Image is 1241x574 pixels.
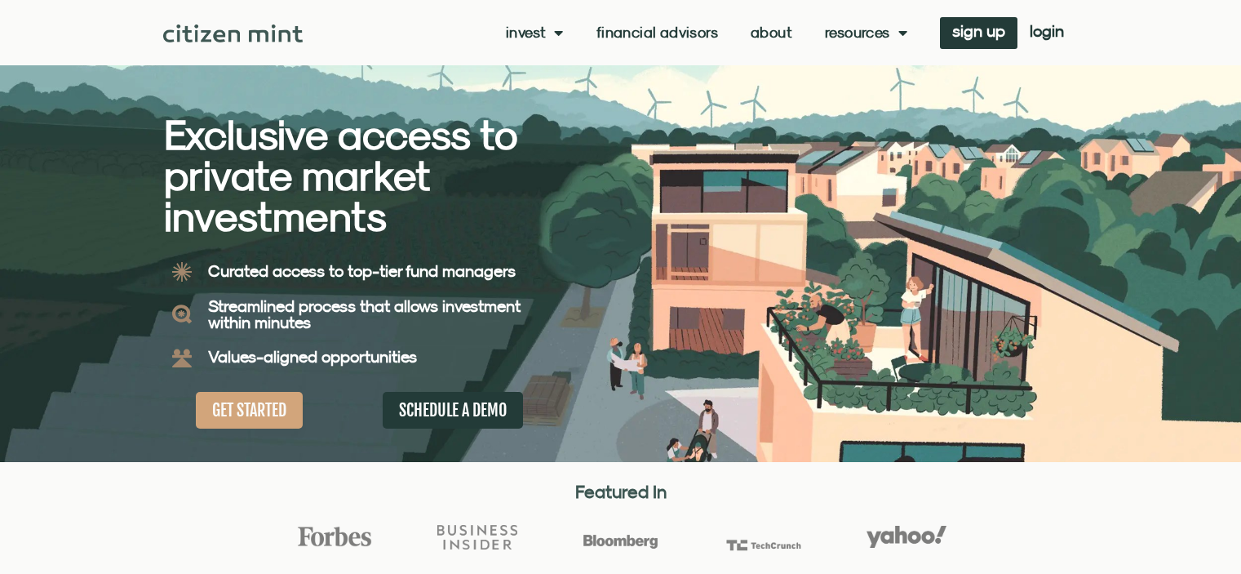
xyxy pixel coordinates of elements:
a: GET STARTED [196,392,303,429]
h2: Exclusive access to private market investments [164,114,564,237]
span: GET STARTED [212,400,286,420]
nav: Menu [506,24,907,41]
strong: Featured In [575,481,667,502]
a: Invest [506,24,564,41]
a: SCHEDULE A DEMO [383,392,523,429]
img: Citizen Mint [163,24,303,42]
img: Forbes Logo [295,526,375,547]
b: Values-aligned opportunities [208,347,417,366]
a: Resources [825,24,907,41]
b: Curated access to top-tier fund managers [208,261,516,280]
b: Streamlined process that allows investment within minutes [208,296,521,331]
span: sign up [952,25,1005,37]
a: About [751,24,792,41]
a: login [1017,17,1076,49]
span: SCHEDULE A DEMO [399,400,507,420]
a: sign up [940,17,1017,49]
a: Financial Advisors [596,24,718,41]
span: login [1030,25,1064,37]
